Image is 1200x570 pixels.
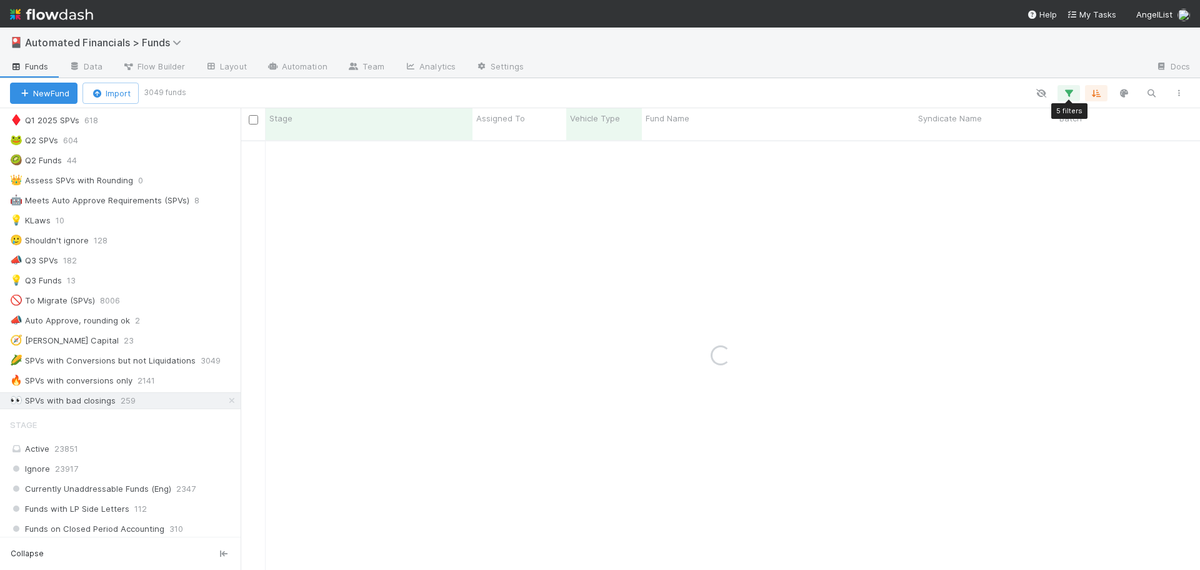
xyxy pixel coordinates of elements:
button: NewFund [10,83,77,104]
a: My Tasks [1067,8,1116,21]
span: 2347 [176,481,196,497]
button: Import [82,83,139,104]
div: Active [10,441,237,457]
span: 2141 [137,373,167,389]
div: Q1 2025 SPVs [10,113,79,128]
div: SPVs with Conversions but not Liquidations [10,353,196,369]
a: Team [337,58,394,78]
span: AngelList [1136,9,1172,19]
span: Stage [269,112,292,125]
input: Toggle All Rows Selected [249,115,258,125]
span: 🌽 [10,355,22,365]
span: Assigned To [476,112,525,125]
span: Batch [1059,112,1082,125]
a: Layout [195,58,257,78]
span: Ignore [10,461,50,477]
small: 3049 funds [144,87,186,98]
span: Currently Unaddressable Funds (Eng) [10,481,171,497]
div: [PERSON_NAME] Capital [10,333,119,349]
span: Vehicle Type [570,112,620,125]
div: Help [1027,8,1057,21]
span: 128 [94,233,120,248]
span: 604 [63,133,91,148]
span: 📣 [10,315,22,325]
div: Assess SPVs with Rounding [10,173,133,188]
span: 44 [67,153,89,168]
span: My Tasks [1067,9,1116,19]
span: 🤖 [10,195,22,205]
span: Funds on Closed Period Accounting [10,521,164,537]
span: 0 [138,173,156,188]
img: logo-inverted-e16ddd16eac7371096b0.svg [10,4,93,25]
span: 💡 [10,215,22,225]
a: Automation [257,58,337,78]
div: Auto Approve, rounding ok [10,313,130,328]
a: Analytics [394,58,466,78]
span: 8 [194,193,212,208]
span: Stage [10,412,37,437]
span: ♦️ [10,115,22,125]
span: Collapse [11,548,44,559]
span: Automated Financials > Funds [25,36,187,49]
span: 310 [169,521,183,537]
span: 23 [124,333,146,349]
span: Funds [10,60,49,73]
span: 👀 [10,395,22,405]
div: To Migrate (SPVs) [10,293,95,308]
span: 618 [84,113,111,128]
span: Syndicate Name [918,112,982,125]
span: 182 [63,253,89,268]
img: avatar_574f8970-b283-40ff-a3d7-26909d9947cc.png [1177,9,1190,21]
span: 13 [67,273,88,288]
div: SPVs with bad closings [10,393,116,409]
span: 🧭 [10,335,22,345]
div: Q2 Funds [10,153,62,168]
a: Settings [466,58,534,78]
span: 💡 [10,275,22,285]
div: SPVs with conversions only [10,373,132,389]
div: Meets Auto Approve Requirements (SPVs) [10,193,189,208]
a: Docs [1146,58,1200,78]
span: 259 [121,393,148,409]
div: Q3 Funds [10,273,62,288]
a: Data [59,58,112,78]
span: 🐸 [10,135,22,145]
span: 2 [135,313,152,328]
span: 🎴 [10,37,22,48]
span: 👑 [10,175,22,185]
a: Flow Builder [112,58,195,78]
span: 3049 [201,353,233,369]
span: 8006 [100,293,132,308]
span: 🚫 [10,295,22,305]
span: 🔥 [10,375,22,385]
span: Fund Name [646,112,689,125]
span: 🥝 [10,155,22,165]
div: Q2 SPVs [10,133,58,148]
span: 23917 [55,461,78,477]
span: 112 [134,501,147,517]
span: 10 [56,213,77,228]
div: Shouldn't ignore [10,233,89,248]
span: Funds with LP Side Letters [10,501,129,517]
div: Q3 SPVs [10,253,58,268]
span: 23851 [54,444,78,454]
span: Flow Builder [122,60,185,73]
span: 🥲 [10,235,22,245]
span: 📣 [10,255,22,265]
div: KLaws [10,213,51,228]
